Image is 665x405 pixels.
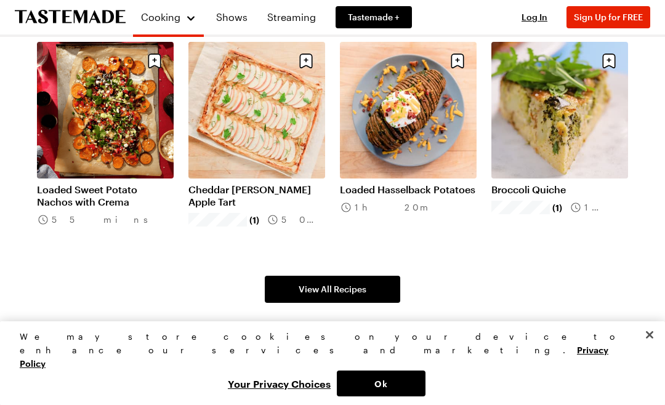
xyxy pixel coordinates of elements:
div: We may store cookies on your device to enhance our services and marketing. [20,330,635,371]
span: Sign Up for FREE [574,12,643,22]
div: Privacy [20,330,635,396]
a: View All Recipes [265,276,400,303]
button: Save recipe [294,49,318,73]
span: View All Recipes [299,283,366,295]
a: Loaded Hasselback Potatoes [340,183,477,196]
button: Log In [510,11,559,23]
button: Cooking [140,5,196,30]
button: Save recipe [446,49,469,73]
button: Save recipe [597,49,621,73]
a: Cheddar [PERSON_NAME] Apple Tart [188,183,325,208]
span: Tastemade + [348,11,400,23]
button: Sign Up for FREE [566,6,650,28]
button: Your Privacy Choices [222,371,337,396]
button: Close [636,321,663,348]
button: Save recipe [143,49,166,73]
a: Tastemade + [336,6,412,28]
a: Loaded Sweet Potato Nachos with Crema [37,183,174,208]
a: Broccoli Quiche [491,183,628,196]
a: To Tastemade Home Page [15,10,126,25]
span: Cooking [141,11,180,23]
span: Log In [522,12,547,22]
button: Ok [337,371,425,396]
